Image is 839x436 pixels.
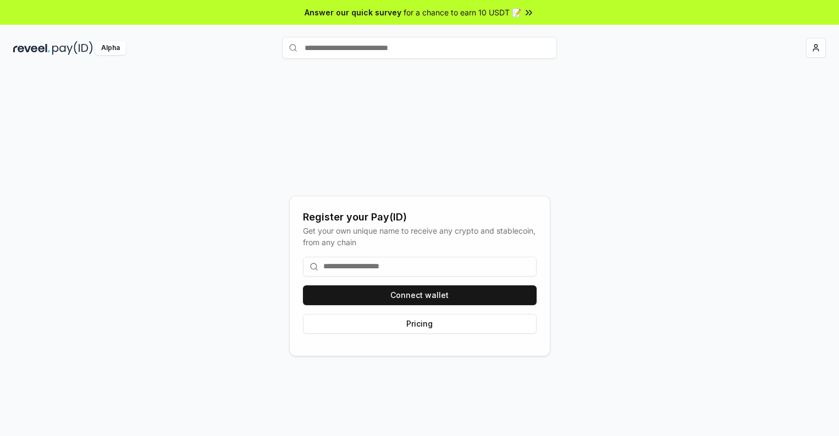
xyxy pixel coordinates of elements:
span: for a chance to earn 10 USDT 📝 [404,7,521,18]
div: Get your own unique name to receive any crypto and stablecoin, from any chain [303,225,537,248]
div: Alpha [95,41,126,55]
button: Pricing [303,314,537,334]
button: Connect wallet [303,285,537,305]
img: reveel_dark [13,41,50,55]
span: Answer our quick survey [305,7,401,18]
img: pay_id [52,41,93,55]
div: Register your Pay(ID) [303,209,537,225]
